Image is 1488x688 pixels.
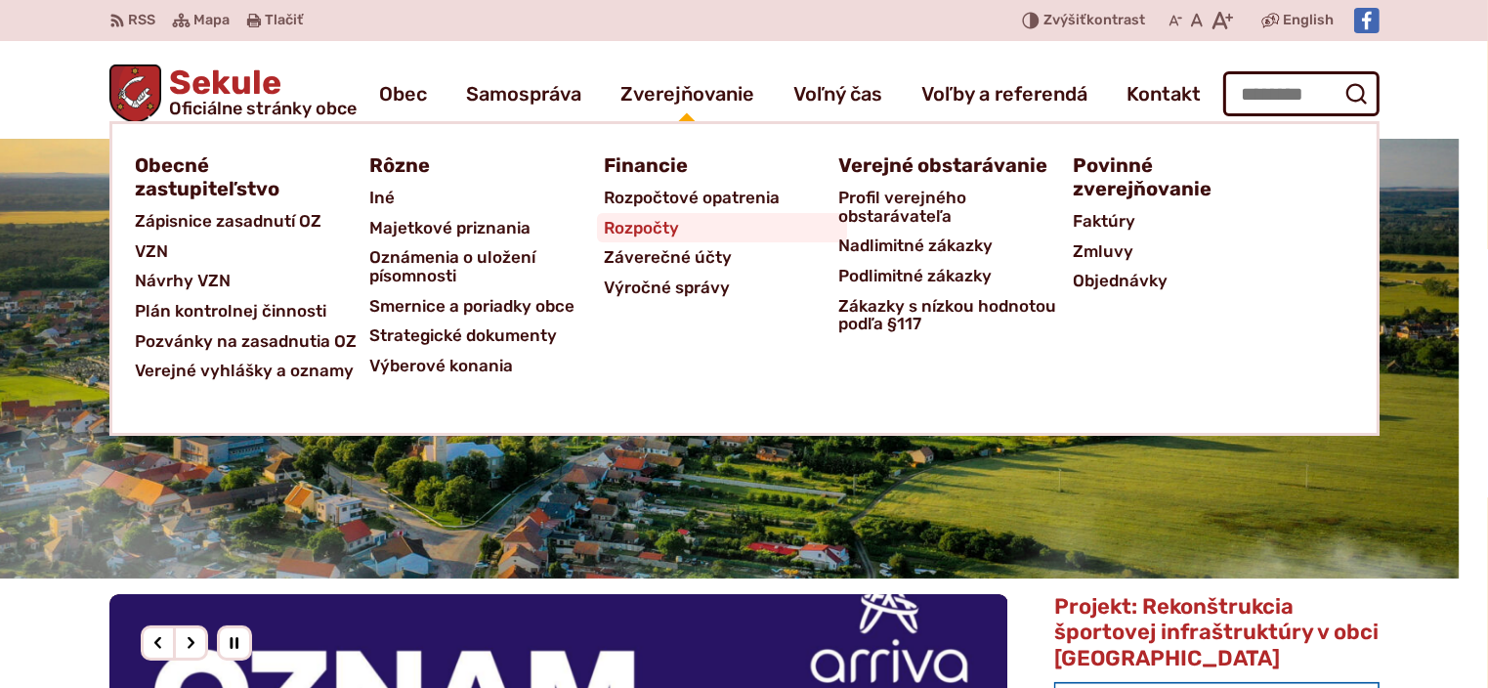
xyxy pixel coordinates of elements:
a: Faktúry [1074,206,1308,236]
a: Smernice a poriadky obce [370,291,605,322]
span: English [1284,9,1335,32]
span: Faktúry [1074,206,1136,236]
span: kontrast [1043,13,1145,29]
a: Zákazky s nízkou hodnotou podľa §117 [839,291,1074,339]
a: Iné [370,183,605,213]
a: Pozvánky na zasadnutia OZ [136,326,370,357]
a: Kontakt [1127,66,1201,121]
span: Tlačiť [266,13,304,29]
a: Logo Sekule, prejsť na domovskú stránku. [109,64,358,123]
span: Majetkové priznania [370,213,531,243]
span: Strategické dokumenty [370,321,558,351]
h1: Sekule [161,66,357,117]
a: Zmluvy [1074,236,1308,267]
span: Objednávky [1074,266,1169,296]
span: Zmluvy [1074,236,1134,267]
img: Prejsť na Facebook stránku [1354,8,1380,33]
a: Samospráva [466,66,581,121]
a: Rozpočty [605,213,839,243]
a: Podlimitné zákazky [839,261,1074,291]
span: Iné [370,183,396,213]
div: Nasledujúci slajd [173,625,208,661]
a: VZN [136,236,370,267]
div: Pozastaviť pohyb slajdera [217,625,252,661]
a: Rôzne [370,148,581,183]
a: Plán kontrolnej činnosti [136,296,370,326]
a: Verejné obstarávanie [839,148,1050,183]
a: Oznámenia o uložení písomnosti [370,242,605,290]
span: Verejné obstarávanie [839,148,1048,183]
span: Podlimitné zákazky [839,261,993,291]
a: Nadlimitné zákazky [839,231,1074,261]
span: Rozpočtové opatrenia [605,183,781,213]
img: Prejsť na domovskú stránku [109,64,162,123]
span: Plán kontrolnej činnosti [136,296,327,326]
span: Nadlimitné zákazky [839,231,994,261]
span: Verejné vyhlášky a oznamy [136,356,355,386]
a: Zápisnice zasadnutí OZ [136,206,370,236]
a: Povinné zverejňovanie [1074,148,1285,206]
a: Profil verejného obstarávateľa [839,183,1074,231]
a: English [1280,9,1339,32]
a: Výberové konania [370,351,605,381]
a: Objednávky [1074,266,1308,296]
span: Výročné správy [605,273,731,303]
span: Pozvánky na zasadnutia OZ [136,326,358,357]
span: RSS [129,9,156,32]
a: Obec [379,66,427,121]
span: Návrhy VZN [136,266,232,296]
a: Rozpočtové opatrenia [605,183,839,213]
span: VZN [136,236,169,267]
a: Verejné vyhlášky a oznamy [136,356,370,386]
span: Rozpočty [605,213,680,243]
a: Záverečné účty [605,242,839,273]
span: Smernice a poriadky obce [370,291,575,322]
a: Majetkové priznania [370,213,605,243]
span: Projekt: Rekonštrukcia športovej infraštruktúry v obci [GEOGRAPHIC_DATA] [1054,593,1379,671]
a: Návrhy VZN [136,266,370,296]
span: Zvýšiť [1043,12,1086,28]
span: Zápisnice zasadnutí OZ [136,206,322,236]
a: Výročné správy [605,273,839,303]
a: Obecné zastupiteľstvo [136,148,347,206]
span: Mapa [194,9,231,32]
a: Zverejňovanie [620,66,754,121]
div: Predošlý slajd [141,625,176,661]
span: Výberové konania [370,351,514,381]
span: Financie [605,148,689,183]
a: Financie [605,148,816,183]
span: Oficiálne stránky obce [169,100,357,117]
a: Voľný čas [793,66,882,121]
span: Rôzne [370,148,431,183]
span: Záverečné účty [605,242,733,273]
a: Strategické dokumenty [370,321,605,351]
a: Voľby a referendá [921,66,1087,121]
